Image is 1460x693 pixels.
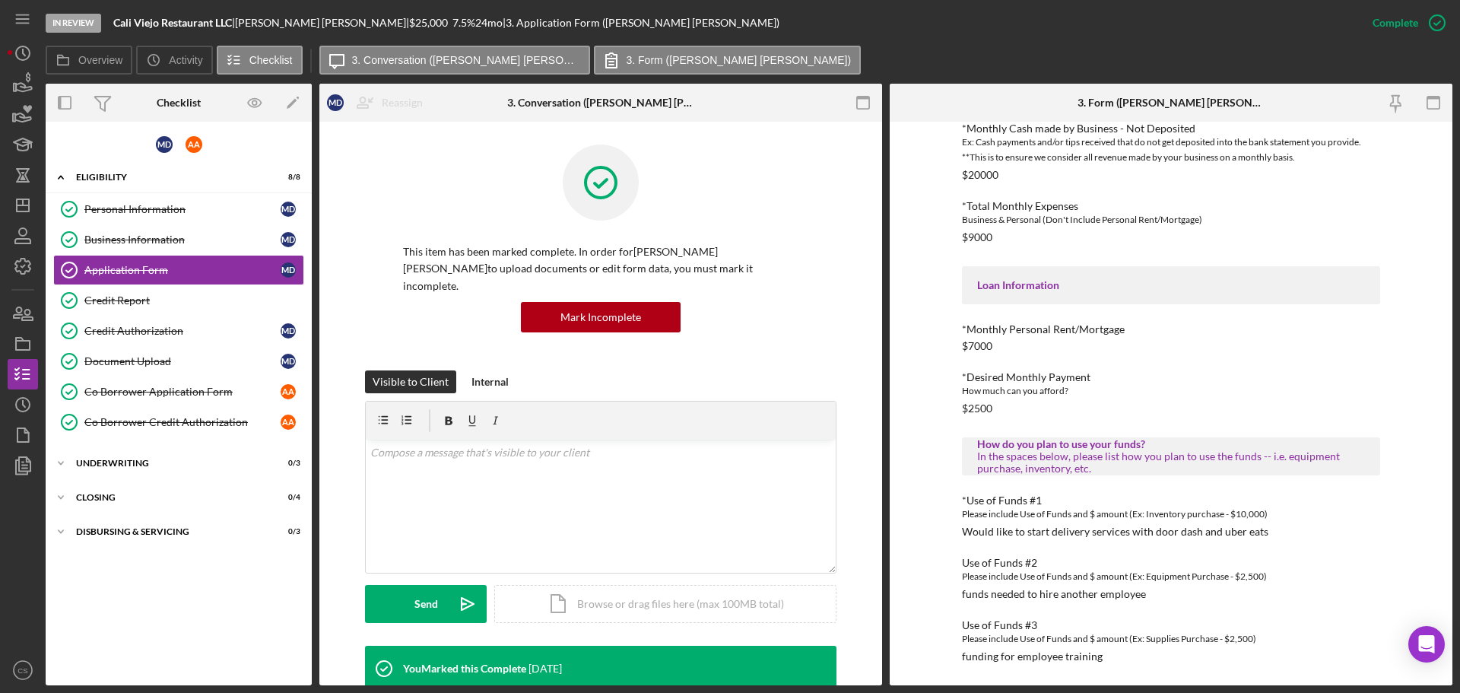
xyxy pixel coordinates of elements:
div: A A [281,415,296,430]
label: 3. Conversation ([PERSON_NAME] [PERSON_NAME]) [352,54,580,66]
div: 0 / 4 [273,493,300,502]
div: Co Borrower Application Form [84,386,281,398]
div: *Desired Monthly Payment [962,371,1380,383]
div: How much can you afford? [962,383,1380,399]
div: Mark Incomplete [560,302,641,332]
div: Disbursing & Servicing [76,527,262,536]
div: $2500 [962,402,992,415]
div: Send [414,585,438,623]
div: Credit Authorization [84,325,281,337]
a: Personal InformationMD [53,194,304,224]
a: Co Borrower Application FormAA [53,377,304,407]
button: Complete [1357,8,1452,38]
div: M D [281,323,296,339]
div: 3. Form ([PERSON_NAME] [PERSON_NAME]) [1078,97,1265,109]
div: How do you plan to use your funds? [977,438,1365,450]
div: funding for employee training [962,650,1103,663]
div: | [113,17,235,29]
div: Use of Funds #2 [962,557,1380,569]
button: Overview [46,46,132,75]
span: $25,000 [409,16,448,29]
div: *Total Monthly Expenses [962,200,1380,212]
div: M D [281,202,296,217]
div: 0 / 3 [273,527,300,536]
div: M D [156,136,173,153]
div: Eligibility [76,173,262,182]
div: Please include Use of Funds and $ amount (Ex: Equipment Purchase - $2,500) [962,569,1380,584]
button: CS [8,655,38,685]
div: Use of Funds #3 [962,619,1380,631]
label: 3. Form ([PERSON_NAME] [PERSON_NAME]) [627,54,852,66]
div: A A [281,384,296,399]
a: Business InformationMD [53,224,304,255]
div: Please include Use of Funds and $ amount (Ex: Supplies Purchase - $2,500) [962,631,1380,647]
div: [PERSON_NAME] [PERSON_NAME] | [235,17,409,29]
div: In Review [46,14,101,33]
div: Open Intercom Messenger [1408,626,1445,663]
time: 2025-09-04 00:42 [528,663,562,675]
label: Activity [169,54,202,66]
label: Checklist [249,54,293,66]
div: M D [281,354,296,369]
div: Complete [1373,8,1418,38]
div: Underwriting [76,459,262,468]
div: Please include Use of Funds and $ amount (Ex: Inventory purchase - $10,000) [962,507,1380,522]
div: Visible to Client [373,370,449,393]
text: CS [17,666,27,675]
div: Business & Personal (Don't Include Personal Rent/Mortgage) [962,212,1380,227]
div: You Marked this Complete [403,663,526,675]
div: *Monthly Personal Rent/Mortgage [962,323,1380,335]
a: Co Borrower Credit AuthorizationAA [53,407,304,437]
a: Document UploadMD [53,346,304,377]
div: *Monthly Cash made by Business - Not Deposited [962,122,1380,135]
div: funds needed to hire another employee [962,588,1146,600]
b: Cali Viejo Restaurant LLC [113,16,232,29]
div: Personal Information [84,203,281,215]
a: Application FormMD [53,255,304,285]
div: Business Information [84,234,281,246]
div: $9000 [962,231,992,243]
button: Mark Incomplete [521,302,681,332]
div: 3. Conversation ([PERSON_NAME] [PERSON_NAME]) [507,97,695,109]
label: Overview [78,54,122,66]
div: Ex: Cash payments and/or tips received that do not get deposited into the bank statement you prov... [962,135,1380,165]
button: 3. Form ([PERSON_NAME] [PERSON_NAME]) [594,46,862,75]
a: Credit AuthorizationMD [53,316,304,346]
div: In the spaces below, please list how you plan to use the funds -- i.e. equipment purchase, invent... [977,450,1365,475]
div: Application Form [84,264,281,276]
div: Loan Information [977,279,1365,291]
div: M D [281,232,296,247]
div: 24 mo [475,17,503,29]
div: Credit Report [84,294,303,307]
div: | 3. Application Form ([PERSON_NAME] [PERSON_NAME]) [503,17,779,29]
div: Checklist [157,97,201,109]
div: Co Borrower Credit Authorization [84,416,281,428]
div: Document Upload [84,355,281,367]
div: 8 / 8 [273,173,300,182]
p: This item has been marked complete. In order for [PERSON_NAME] [PERSON_NAME] to upload documents ... [403,243,798,294]
button: Internal [464,370,516,393]
div: Would like to start delivery services with door dash and uber eats [962,526,1268,538]
div: Internal [471,370,509,393]
div: $7000 [962,340,992,352]
button: MDReassign [319,87,438,118]
div: M D [281,262,296,278]
button: Activity [136,46,212,75]
button: Visible to Client [365,370,456,393]
div: Closing [76,493,262,502]
div: Reassign [382,87,423,118]
a: Credit Report [53,285,304,316]
div: A A [186,136,202,153]
button: Send [365,585,487,623]
div: *Use of Funds #1 [962,494,1380,507]
button: Checklist [217,46,303,75]
div: 7.5 % [452,17,475,29]
div: $20000 [962,169,998,181]
button: 3. Conversation ([PERSON_NAME] [PERSON_NAME]) [319,46,590,75]
div: M D [327,94,344,111]
div: 0 / 3 [273,459,300,468]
